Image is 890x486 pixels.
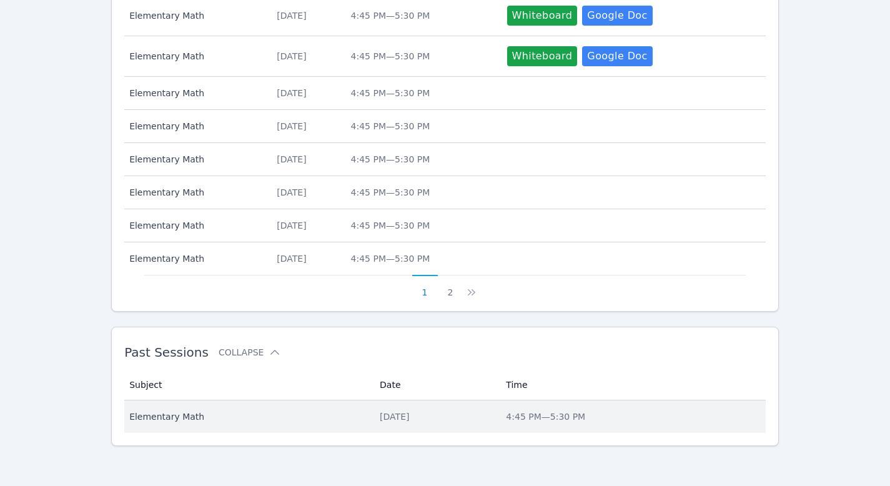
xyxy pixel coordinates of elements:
tr: Elementary Math[DATE]4:45 PM—5:30 PM [124,400,766,433]
span: Elementary Math [129,219,262,232]
tr: Elementary Math[DATE]4:45 PM—5:30 PM [124,176,766,209]
span: 4:45 PM — 5:30 PM [351,51,430,61]
button: 1 [412,275,438,299]
span: 4:45 PM — 5:30 PM [351,11,430,21]
div: [DATE] [277,9,335,22]
button: Collapse [219,346,281,359]
a: Google Doc [582,46,652,66]
span: 4:45 PM — 5:30 PM [351,221,430,231]
span: 4:45 PM — 5:30 PM [351,88,430,98]
span: 4:45 PM — 5:30 PM [351,187,430,197]
span: 4:45 PM — 5:30 PM [351,121,430,131]
button: Whiteboard [507,6,578,26]
th: Date [372,370,498,400]
span: Elementary Math [129,87,262,99]
a: Google Doc [582,6,652,26]
tr: Elementary Math[DATE]4:45 PM—5:30 PM [124,242,766,275]
button: Whiteboard [507,46,578,66]
tr: Elementary Math[DATE]4:45 PM—5:30 PMWhiteboardGoogle Doc [124,36,766,77]
span: Elementary Math [129,153,262,166]
span: Elementary Math [129,186,262,199]
tr: Elementary Math[DATE]4:45 PM—5:30 PM [124,77,766,110]
span: Elementary Math [129,50,262,62]
div: [DATE] [277,252,335,265]
div: [DATE] [277,120,335,132]
div: [DATE] [380,410,491,423]
span: Elementary Math [129,252,262,265]
button: 2 [438,275,463,299]
tr: Elementary Math[DATE]4:45 PM—5:30 PM [124,143,766,176]
th: Time [498,370,766,400]
div: [DATE] [277,87,335,99]
span: Elementary Math [129,9,262,22]
div: [DATE] [277,153,335,166]
tr: Elementary Math[DATE]4:45 PM—5:30 PM [124,110,766,143]
th: Subject [124,370,372,400]
span: Elementary Math [129,410,365,423]
div: [DATE] [277,50,335,62]
span: Elementary Math [129,120,262,132]
span: 4:45 PM — 5:30 PM [506,412,585,422]
span: Past Sessions [124,345,209,360]
div: [DATE] [277,186,335,199]
span: 4:45 PM — 5:30 PM [351,154,430,164]
span: 4:45 PM — 5:30 PM [351,254,430,264]
div: [DATE] [277,219,335,232]
tr: Elementary Math[DATE]4:45 PM—5:30 PM [124,209,766,242]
